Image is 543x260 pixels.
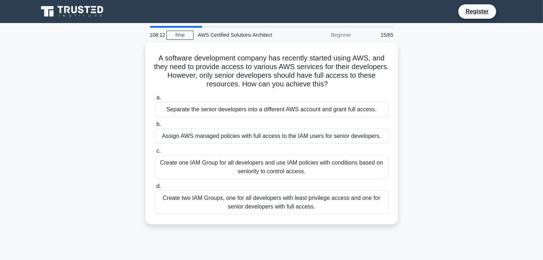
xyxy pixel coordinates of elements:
span: d. [156,183,161,189]
div: Create two IAM Groups, one for all developers with least privilege access and one for senior deve... [155,190,388,214]
div: Beginner [293,28,356,42]
div: Separate the senior developers into a different AWS account and grant full access. [155,102,388,117]
a: Stop [166,31,193,40]
span: b. [156,121,161,127]
div: 15/65 [356,28,398,42]
div: 108:12 [146,28,166,42]
div: AWS Certified Solutions Architect [193,28,293,42]
span: c. [156,148,161,154]
div: Create one IAM Group for all developers and use IAM policies with conditions based on seniority t... [155,155,388,179]
div: Assign AWS managed policies with full access to the IAM users for senior developers. [155,129,388,144]
span: a. [156,94,161,100]
h5: A software development company has recently started using AWS, and they need to provide access to... [154,54,389,89]
a: Register [461,7,493,16]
